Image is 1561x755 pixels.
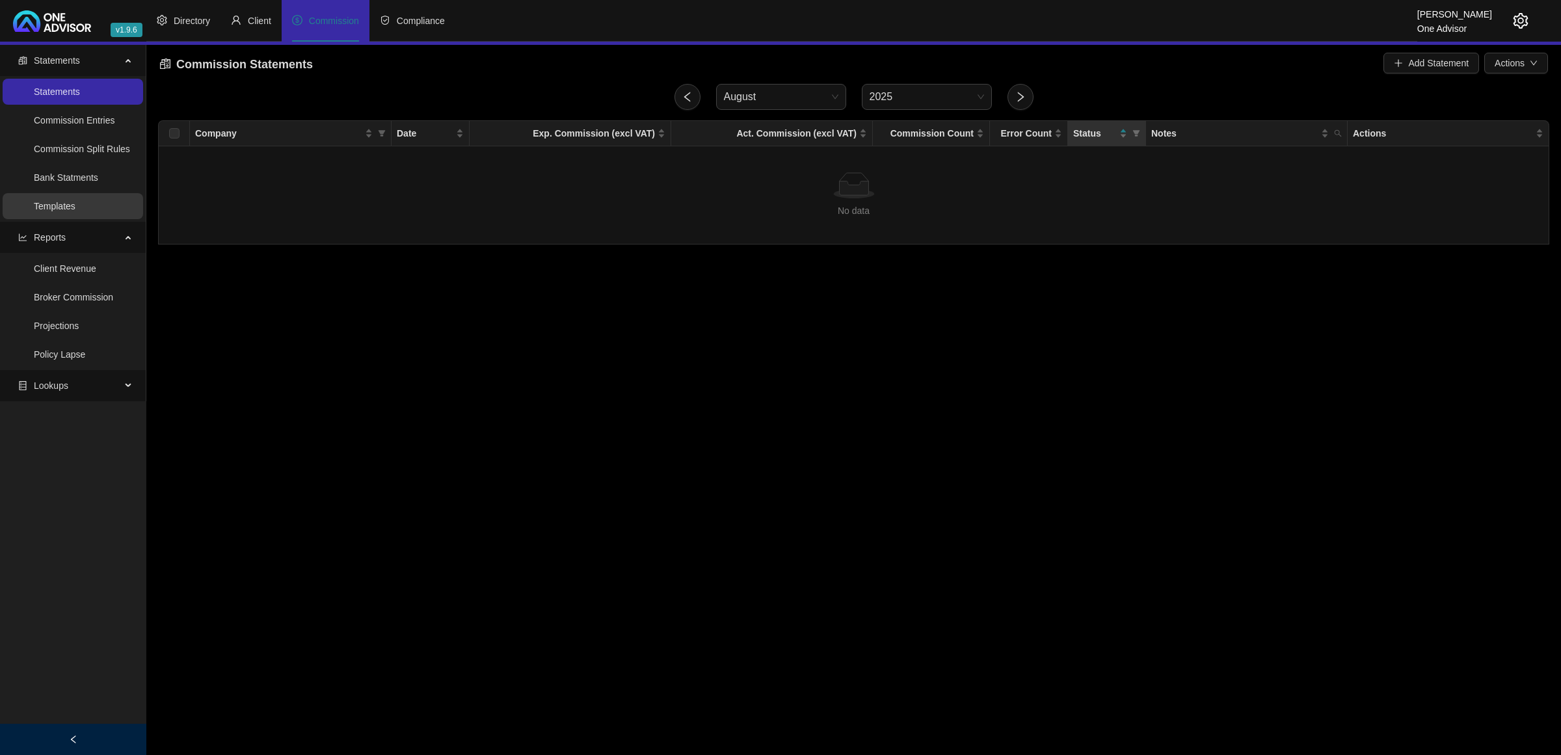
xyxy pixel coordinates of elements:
[475,126,655,140] span: Exp. Commission (excl VAT)
[34,144,130,154] a: Commission Split Rules
[1383,53,1479,73] button: Add Statement
[1394,59,1403,68] span: plus
[13,10,91,32] img: 2df55531c6924b55f21c4cf5d4484680-logo-light.svg
[878,126,974,140] span: Commission Count
[195,126,362,140] span: Company
[34,201,75,211] a: Templates
[870,85,984,109] span: 2025
[724,85,838,109] span: August
[1146,121,1348,146] th: Notes
[69,735,78,744] span: left
[397,16,445,26] span: Compliance
[34,232,66,243] span: Reports
[18,233,27,242] span: line-chart
[111,23,142,37] span: v1.9.6
[292,15,302,25] span: dollar
[169,204,1538,218] div: No data
[1530,59,1538,67] span: down
[159,58,171,70] span: reconciliation
[470,121,671,146] th: Exp. Commission (excl VAT)
[34,321,79,331] a: Projections
[380,15,390,25] span: safety
[34,380,68,391] span: Lookups
[34,292,113,302] a: Broker Commission
[190,121,392,146] th: Company
[1015,91,1026,103] span: right
[1331,124,1344,143] span: search
[995,126,1052,140] span: Error Count
[682,91,693,103] span: left
[174,16,210,26] span: Directory
[1353,126,1533,140] span: Actions
[1334,129,1342,137] span: search
[34,115,114,126] a: Commission Entries
[231,15,241,25] span: user
[1151,126,1318,140] span: Notes
[157,15,167,25] span: setting
[378,129,386,137] span: filter
[397,126,453,140] span: Date
[34,349,85,360] a: Policy Lapse
[18,381,27,390] span: database
[34,172,98,183] a: Bank Statments
[1417,18,1492,32] div: One Advisor
[1130,124,1143,143] span: filter
[671,121,873,146] th: Act. Commission (excl VAT)
[1073,126,1117,140] span: Status
[18,56,27,65] span: reconciliation
[375,124,388,143] span: filter
[34,263,96,274] a: Client Revenue
[34,86,80,97] a: Statements
[1132,129,1140,137] span: filter
[176,58,313,71] span: Commission Statements
[1348,121,1549,146] th: Actions
[392,121,470,146] th: Date
[676,126,857,140] span: Act. Commission (excl VAT)
[990,121,1068,146] th: Error Count
[34,55,80,66] span: Statements
[873,121,990,146] th: Commission Count
[1513,13,1528,29] span: setting
[248,16,271,26] span: Client
[1484,53,1548,73] button: Actionsdown
[1417,3,1492,18] div: [PERSON_NAME]
[1408,56,1469,70] span: Add Statement
[1495,56,1525,70] span: Actions
[309,16,359,26] span: Commission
